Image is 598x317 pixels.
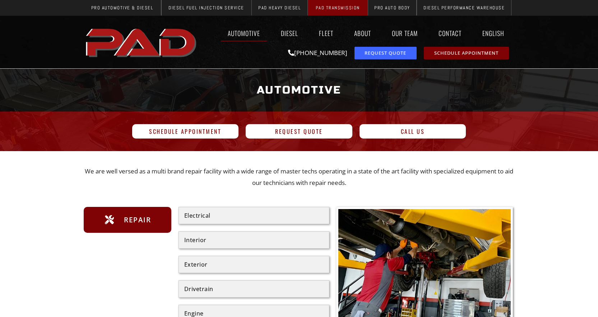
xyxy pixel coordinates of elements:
[354,47,417,59] a: request a service or repair quote
[184,262,324,267] div: Exterior
[84,166,515,189] p: We are well versed as a multi brand repair facility with a wide range of master techs operating i...
[168,5,244,10] span: Diesel Fuel Injection Service
[374,5,410,10] span: Pro Auto Body
[149,128,221,134] span: Schedule Appointment
[84,23,200,62] a: pro automotive and diesel home page
[132,124,239,139] a: Schedule Appointment
[360,124,466,139] a: Call Us
[312,25,340,41] a: Fleet
[347,25,378,41] a: About
[365,51,406,55] span: Request Quote
[423,5,505,10] span: Diesel Performance Warehouse
[432,25,468,41] a: Contact
[274,25,305,41] a: Diesel
[184,237,324,243] div: Interior
[221,25,267,41] a: Automotive
[184,286,324,292] div: Drivetrain
[91,5,153,10] span: Pro Automotive & Diesel
[84,23,200,62] img: The image shows the word "PAD" in bold, red, uppercase letters with a slight shadow effect.
[288,49,347,57] a: [PHONE_NUMBER]
[424,47,509,59] a: schedule repair or service appointment
[476,25,515,41] a: English
[385,25,425,41] a: Our Team
[258,5,301,10] span: PAD Heavy Diesel
[316,5,360,10] span: PAD Transmission
[87,77,511,104] h1: Automotive
[275,128,323,134] span: Request Quote
[246,124,352,139] a: Request Quote
[401,128,425,134] span: Call Us
[184,311,324,316] div: Engine
[200,25,515,41] nav: Menu
[184,213,324,218] div: Electrical
[434,51,499,55] span: Schedule Appointment
[122,214,151,226] span: Repair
